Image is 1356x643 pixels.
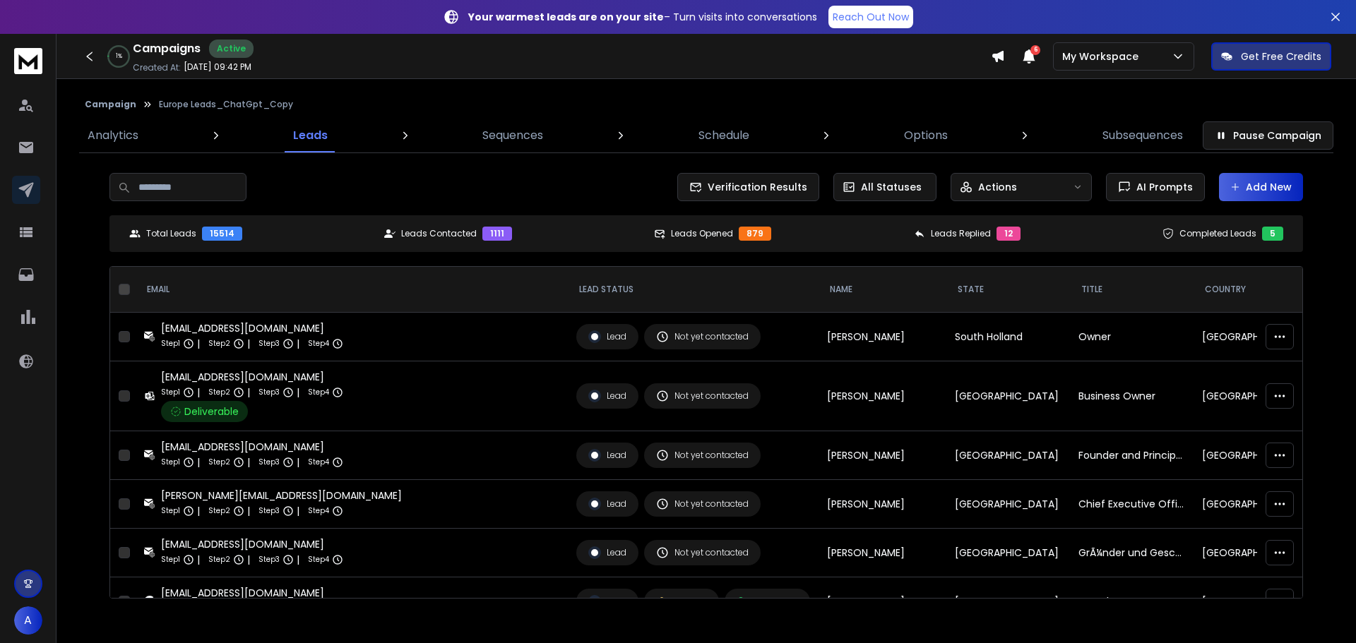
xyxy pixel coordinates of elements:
td: [GEOGRAPHIC_DATA] [1194,313,1314,361]
td: [GEOGRAPHIC_DATA] [1194,480,1314,529]
p: Schedule [698,127,749,144]
button: A [14,606,42,635]
td: [PERSON_NAME] [819,361,946,431]
div: [EMAIL_ADDRESS][DOMAIN_NAME] [161,537,343,551]
div: Lead [588,449,626,462]
p: Analytics [88,127,138,144]
td: [PERSON_NAME] [819,480,946,529]
p: Step 1 [161,385,180,399]
div: Not yet contacted [656,390,749,402]
p: | [247,504,250,518]
div: Contacted [737,596,798,607]
p: Total Leads [146,228,196,239]
p: [DATE] 09:42 PM [184,61,251,73]
p: Step 1 [161,553,180,567]
p: Step 2 [208,504,230,518]
strong: Your warmest leads are on your site [468,10,664,24]
th: LEAD STATUS [568,267,819,313]
span: Verification Results [702,180,807,194]
button: Get Free Credits [1211,42,1331,71]
img: logo [14,48,42,74]
p: Step 1 [161,337,180,351]
td: [GEOGRAPHIC_DATA] [946,431,1070,480]
a: Leads [285,119,336,152]
p: Step 4 [308,385,329,399]
button: Campaign [85,99,136,110]
div: [EMAIL_ADDRESS][DOMAIN_NAME] [161,321,343,335]
div: Lead [588,498,626,510]
div: Lead [588,595,626,608]
div: [EMAIL_ADDRESS][DOMAIN_NAME] [161,370,343,384]
td: [GEOGRAPHIC_DATA] [1194,529,1314,577]
p: | [297,455,299,469]
p: Step 3 [258,337,280,351]
p: Step 3 [258,455,280,469]
p: | [297,553,299,567]
p: | [297,504,299,518]
div: Opened [656,596,707,607]
th: State [946,267,1070,313]
p: Reach Out Now [833,10,909,24]
p: | [197,337,200,351]
p: Step 4 [308,553,329,567]
p: | [197,553,200,567]
button: Add New [1219,173,1303,201]
a: Sequences [474,119,552,152]
p: Step 4 [308,504,329,518]
p: Get Free Credits [1241,49,1321,64]
td: [GEOGRAPHIC_DATA] [946,480,1070,529]
a: Schedule [690,119,758,152]
p: Leads Contacted [401,228,477,239]
td: Founder [1070,577,1194,626]
p: Step 2 [208,553,230,567]
p: Created At: [133,62,181,73]
div: Lead [588,546,626,559]
div: [PERSON_NAME][EMAIL_ADDRESS][DOMAIN_NAME] [161,488,402,503]
p: Leads Replied [931,228,991,239]
p: | [197,504,200,518]
div: Not yet contacted [656,330,749,343]
td: [GEOGRAPHIC_DATA] [946,361,1070,431]
td: [GEOGRAPHIC_DATA] [946,529,1070,577]
span: Deliverable [184,404,239,419]
span: 6 [1030,45,1040,55]
p: – Turn visits into conversations [468,10,817,24]
th: NAME [819,267,946,313]
div: 5 [1262,227,1283,241]
td: Business Owner [1070,361,1194,431]
td: [PERSON_NAME] [819,577,946,626]
p: Step 2 [208,455,230,469]
div: Lead [588,330,626,343]
p: Options [904,127,948,144]
p: Completed Leads [1179,228,1256,239]
button: Pause Campaign [1203,121,1333,150]
div: [EMAIL_ADDRESS][DOMAIN_NAME] [161,586,343,600]
td: [GEOGRAPHIC_DATA] [1194,361,1314,431]
td: [GEOGRAPHIC_DATA] [1194,431,1314,480]
a: Reach Out Now [828,6,913,28]
p: Step 3 [258,553,280,567]
p: Step 4 [308,455,329,469]
p: Leads [293,127,328,144]
a: Options [896,119,956,152]
p: | [247,337,250,351]
div: 879 [739,227,771,241]
p: 1 % [116,52,122,61]
td: South Holland [946,313,1070,361]
td: [PERSON_NAME] [819,529,946,577]
p: My Workspace [1062,49,1144,64]
th: title [1070,267,1194,313]
p: | [297,385,299,399]
td: [GEOGRAPHIC_DATA] [946,577,1070,626]
p: | [197,455,200,469]
p: Step 2 [208,337,230,351]
div: [EMAIL_ADDRESS][DOMAIN_NAME] [161,440,343,454]
button: AI Prompts [1106,173,1205,201]
p: Subsequences [1102,127,1183,144]
p: Step 4 [308,337,329,351]
div: 15514 [202,227,242,241]
td: [PERSON_NAME] [819,431,946,480]
div: Active [209,40,254,58]
p: All Statuses [861,180,922,194]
